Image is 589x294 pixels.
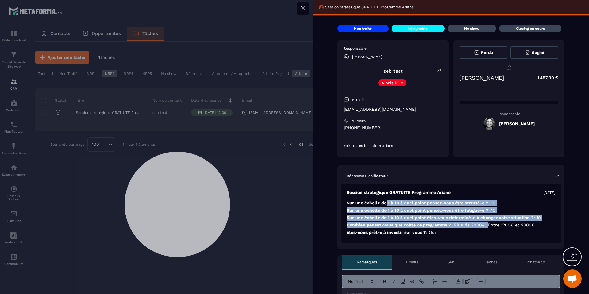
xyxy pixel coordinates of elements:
p: [EMAIL_ADDRESS][DOMAIN_NAME] [344,106,443,112]
p: Sur une échelle de 1 à 10 à quel point pensez-vous être fatigué-e ? [347,207,555,213]
p: [PERSON_NAME] [460,75,504,81]
h5: [PERSON_NAME] [499,121,535,126]
p: WhatsApp [526,260,545,265]
p: Session stratégique GRATUITE Programme Ariane [347,190,451,195]
p: Combien pensez-vous que coûte ce programme ? [347,222,555,228]
p: E-mail [352,97,364,102]
p: [PHONE_NUMBER] [344,125,443,131]
p: ëtes-vous prêt-e à investir sur vous ? [347,230,555,235]
p: Voir toutes les informations [344,143,443,148]
p: injoignable [408,26,428,31]
span: Perdu [481,50,493,55]
p: A pris RDV [381,81,403,85]
p: Responsable [344,46,443,51]
p: Sur une échelle de 1 à 10 à quel point pensez-vous être stressé-e ? [347,200,555,206]
p: Remarques [357,260,377,265]
span: : Oui [426,230,436,235]
p: Numéro [352,118,366,123]
p: Réponses Planificateur [347,173,388,178]
p: Session stratégique GRATUITE Programme Ariane [325,5,414,10]
button: Perdu [460,46,507,59]
span: : Plus de 2000€, Entre 1200€ et 2000€ [451,222,535,227]
p: Closing en cours [516,26,545,31]
p: 1 497,00 € [531,72,558,84]
p: Emails [406,260,418,265]
p: [PERSON_NAME] [352,55,382,59]
span: : 10 [488,208,495,213]
div: Ouvrir le chat [563,269,582,288]
span: : 10 [488,200,495,205]
button: Gagné [510,46,558,59]
p: Non traité [354,26,372,31]
p: No show [464,26,479,31]
p: [DATE] [543,190,555,195]
p: Sur une échelle de 1 à 10 à quel point êtes-vous déterminé-e à changer votre situation ? [347,215,555,221]
span: Gagné [532,50,544,55]
a: seb test [383,68,403,74]
p: SMS [448,260,456,265]
p: Tâches [485,260,497,265]
span: : 10 [534,215,541,220]
p: Responsable [460,112,559,116]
